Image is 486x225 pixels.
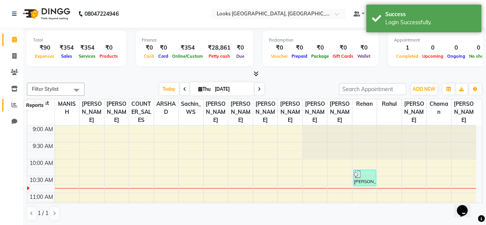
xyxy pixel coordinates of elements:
span: Rehan [352,99,377,109]
span: [PERSON_NAME] [228,99,253,125]
span: [PERSON_NAME] [402,99,426,125]
div: 10:00 AM [28,159,55,167]
div: Finance [142,37,247,43]
div: ₹0 [309,43,331,52]
span: COUNTER_SALES [129,99,154,125]
span: Online/Custom [170,53,205,59]
div: Reports [24,101,45,110]
div: 0 [420,43,445,52]
span: Rahul [377,99,401,109]
div: ₹0 [355,43,372,52]
div: Success [385,10,476,18]
span: Chaman [426,99,451,117]
div: ₹0 [269,43,290,52]
span: [PERSON_NAME] [253,99,278,125]
span: Sachin_WS [179,99,203,117]
span: Voucher [269,53,290,59]
span: Petty cash [207,53,232,59]
div: Total [33,37,120,43]
span: [PERSON_NAME] [327,99,352,125]
div: ₹354 [56,43,77,52]
span: Products [98,53,120,59]
input: Search Appointment [339,83,406,95]
div: 0 [445,43,467,52]
span: ADD NEW [413,86,435,92]
span: [PERSON_NAME] [278,99,302,125]
button: ADD NEW [411,84,437,95]
div: 9:30 AM [31,142,55,150]
span: [PERSON_NAME] [104,99,129,125]
div: 9:00 AM [31,125,55,133]
div: ₹0 [290,43,309,52]
div: ₹354 [170,43,205,52]
span: [PERSON_NAME] [451,99,476,125]
span: Expenses [33,53,56,59]
span: [PERSON_NAME] [80,99,104,125]
span: Cash [142,53,156,59]
div: 1 [394,43,420,52]
div: ₹354 [77,43,98,52]
span: Filter Stylist [32,86,59,92]
span: Prepaid [290,53,309,59]
span: 1 / 1 [38,209,48,217]
div: 10:30 AM [28,176,55,184]
span: MANISH [55,99,80,117]
div: [PERSON_NAME], TK01, 10:20 AM-10:50 AM, Wash Conditioning L'oreal(F) [353,170,376,186]
b: 08047224946 [85,3,118,25]
span: Ongoing [445,53,467,59]
span: ARSHAD [154,99,179,117]
iframe: chat widget [454,194,478,217]
div: ₹0 [331,43,355,52]
div: Redemption [269,37,372,43]
span: Today [159,83,179,95]
input: 2025-09-04 [212,83,251,95]
span: Services [77,53,98,59]
span: Upcoming [420,53,445,59]
div: ₹0 [98,43,120,52]
span: Completed [394,53,420,59]
span: Sales [59,53,74,59]
span: Wallet [355,53,372,59]
span: Thu [196,86,212,92]
div: 11:00 AM [28,193,55,201]
span: Due [234,53,246,59]
span: Package [309,53,331,59]
span: Gift Cards [331,53,355,59]
div: ₹0 [234,43,247,52]
div: ₹90 [33,43,56,52]
div: ₹0 [156,43,170,52]
div: Login Successfully. [385,18,476,27]
img: logo [20,3,72,25]
div: ₹28,861 [205,43,234,52]
span: [PERSON_NAME] [303,99,327,125]
span: Card [156,53,170,59]
span: [PERSON_NAME] [204,99,228,125]
div: ₹0 [142,43,156,52]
